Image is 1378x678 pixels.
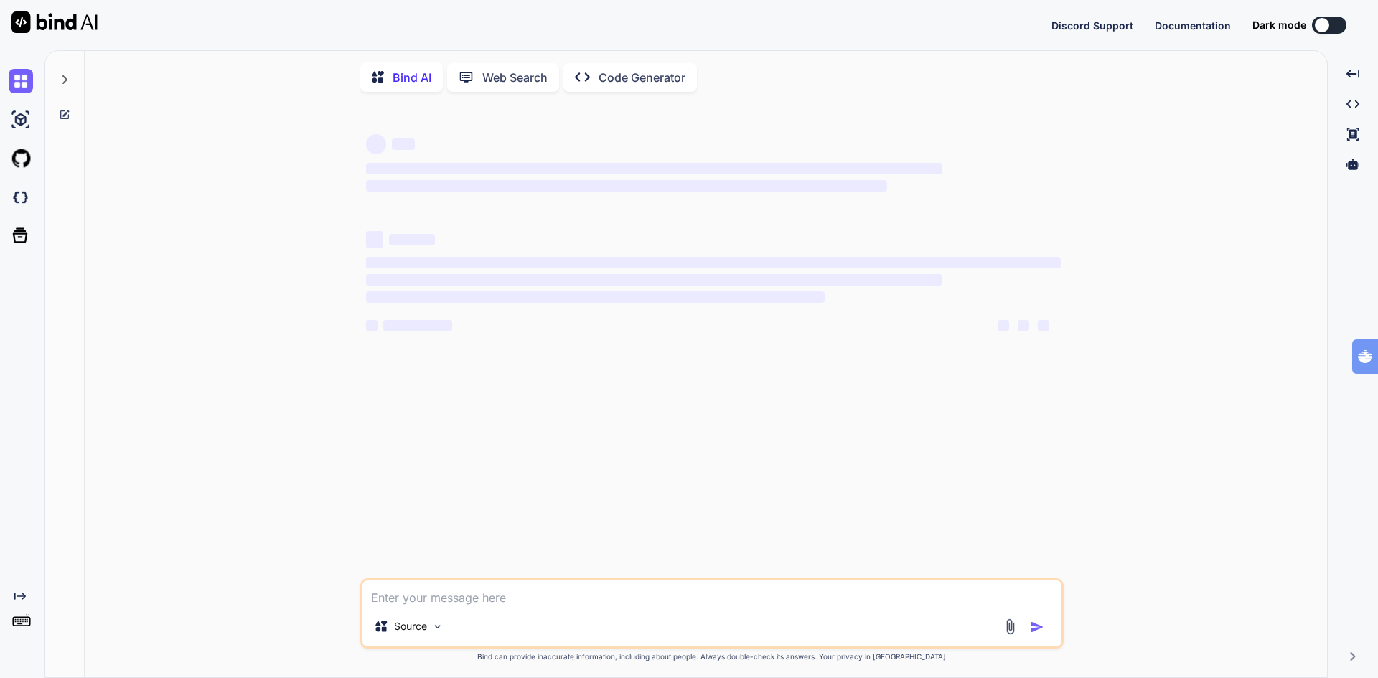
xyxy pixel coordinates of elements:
span: ‌ [366,320,378,331]
span: ‌ [366,231,383,248]
span: ‌ [383,320,452,331]
button: Discord Support [1051,18,1133,33]
p: Bind can provide inaccurate information, including about people. Always double-check its answers.... [360,651,1064,662]
span: ‌ [366,163,942,174]
p: Source [394,619,427,634]
span: Dark mode [1252,18,1306,32]
img: icon [1030,620,1044,634]
span: ‌ [392,138,415,150]
span: ‌ [366,274,942,286]
span: ‌ [998,320,1009,331]
img: Bind AI [11,11,98,33]
img: chat [9,69,33,93]
span: ‌ [366,291,825,303]
p: Code Generator [599,69,685,86]
span: ‌ [366,134,386,154]
img: darkCloudIdeIcon [9,185,33,209]
img: attachment [1002,618,1018,635]
span: ‌ [1038,320,1049,331]
span: Discord Support [1051,19,1133,32]
img: ai-studio [9,108,33,132]
span: ‌ [366,180,887,192]
img: githubLight [9,146,33,171]
span: ‌ [366,257,1061,268]
p: Web Search [482,69,548,86]
span: Documentation [1155,19,1231,32]
button: Documentation [1155,18,1231,33]
img: Pick Models [431,621,444,633]
p: Bind AI [393,69,431,86]
span: ‌ [1018,320,1029,331]
span: ‌ [389,234,435,245]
